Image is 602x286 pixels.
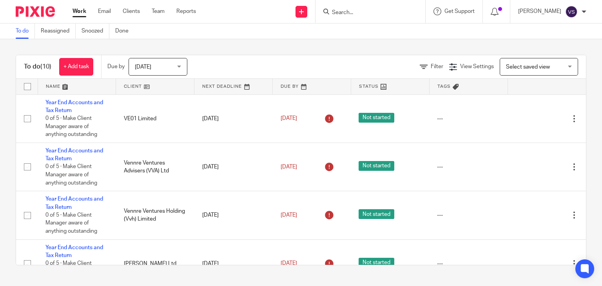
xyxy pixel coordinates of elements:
[107,63,125,71] p: Due by
[82,24,109,39] a: Snoozed
[45,148,103,161] a: Year End Accounts and Tax Return
[16,6,55,17] img: Pixie
[45,212,97,234] span: 0 of 5 · Make Client Manager aware of anything outstanding
[16,24,35,39] a: To do
[281,261,297,266] span: [DATE]
[437,84,451,89] span: Tags
[116,143,194,191] td: Vennre Ventures Advisers (VVA) Ltd
[331,9,402,16] input: Search
[45,196,103,210] a: Year End Accounts and Tax Return
[565,5,578,18] img: svg%3E
[45,164,97,186] span: 0 of 5 · Make Client Manager aware of anything outstanding
[281,116,297,121] span: [DATE]
[437,260,500,268] div: ---
[123,7,140,15] a: Clients
[45,116,97,137] span: 0 of 5 · Make Client Manager aware of anything outstanding
[116,94,194,143] td: VE01 Limited
[41,24,76,39] a: Reassigned
[45,245,103,258] a: Year End Accounts and Tax Return
[176,7,196,15] a: Reports
[437,211,500,219] div: ---
[115,24,134,39] a: Done
[518,7,561,15] p: [PERSON_NAME]
[40,63,51,70] span: (10)
[437,115,500,123] div: ---
[359,209,394,219] span: Not started
[194,94,273,143] td: [DATE]
[359,113,394,123] span: Not started
[431,64,443,69] span: Filter
[116,191,194,239] td: Vennre Ventures Holding (Vvh) Limited
[506,64,550,70] span: Select saved view
[359,161,394,171] span: Not started
[73,7,86,15] a: Work
[152,7,165,15] a: Team
[194,143,273,191] td: [DATE]
[281,212,297,218] span: [DATE]
[59,58,93,76] a: + Add task
[135,64,151,70] span: [DATE]
[45,100,103,113] a: Year End Accounts and Tax Return
[98,7,111,15] a: Email
[444,9,475,14] span: Get Support
[359,258,394,268] span: Not started
[460,64,494,69] span: View Settings
[194,191,273,239] td: [DATE]
[45,261,97,282] span: 0 of 5 · Make Client Manager aware of anything outstanding
[281,164,297,170] span: [DATE]
[24,63,51,71] h1: To do
[437,163,500,171] div: ---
